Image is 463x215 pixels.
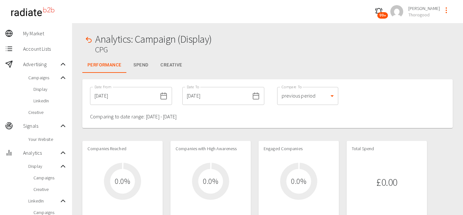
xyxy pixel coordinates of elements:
[33,86,67,92] span: Display
[28,109,67,116] span: Creative
[176,146,246,152] h4: Companies with High Awareness
[155,57,187,73] button: Creative
[23,122,59,130] span: Signals
[33,175,67,181] span: Campaigns
[95,84,111,90] label: Date From
[28,74,59,81] span: Campaigns
[95,33,212,45] h1: Analytics: Campaign (Display)
[90,113,177,120] p: Comparing to date range: [DATE] - [DATE]
[90,87,157,105] input: dd/mm/yyyy
[28,163,59,169] span: Display
[291,177,306,186] h2: 0.0 %
[82,57,453,73] div: Metrics Tabs
[352,146,422,152] h4: Total Spend
[82,57,126,73] button: Performance
[376,176,397,188] h1: £0.00
[126,57,155,73] button: Spend
[377,12,388,19] span: 99+
[115,177,130,186] h2: 0.0 %
[390,5,403,18] img: a2ca95db2cb9c46c1606a9dd9918c8c6
[372,5,385,18] button: 99+
[282,84,302,90] label: Compare To
[23,45,67,53] span: Account Lists
[33,186,67,193] span: Creative
[23,149,59,157] span: Analytics
[8,4,58,19] img: radiateb2b_logo_black.png
[23,30,67,37] span: My Market
[203,177,218,186] h2: 0.0 %
[28,198,59,204] span: LinkedIn
[264,146,334,152] h4: Engaged Companies
[408,12,440,18] span: Thorogood
[33,98,67,104] span: LinkedIn
[87,146,158,152] h4: Companies Reached
[440,4,453,17] button: profile-menu
[277,87,338,105] div: previous period
[95,45,212,55] h2: CPG
[408,5,440,12] span: [PERSON_NAME]
[23,60,59,68] span: Advertising
[182,87,250,105] input: dd/mm/yyyy
[28,136,67,142] span: Your Website
[187,84,199,90] label: Date To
